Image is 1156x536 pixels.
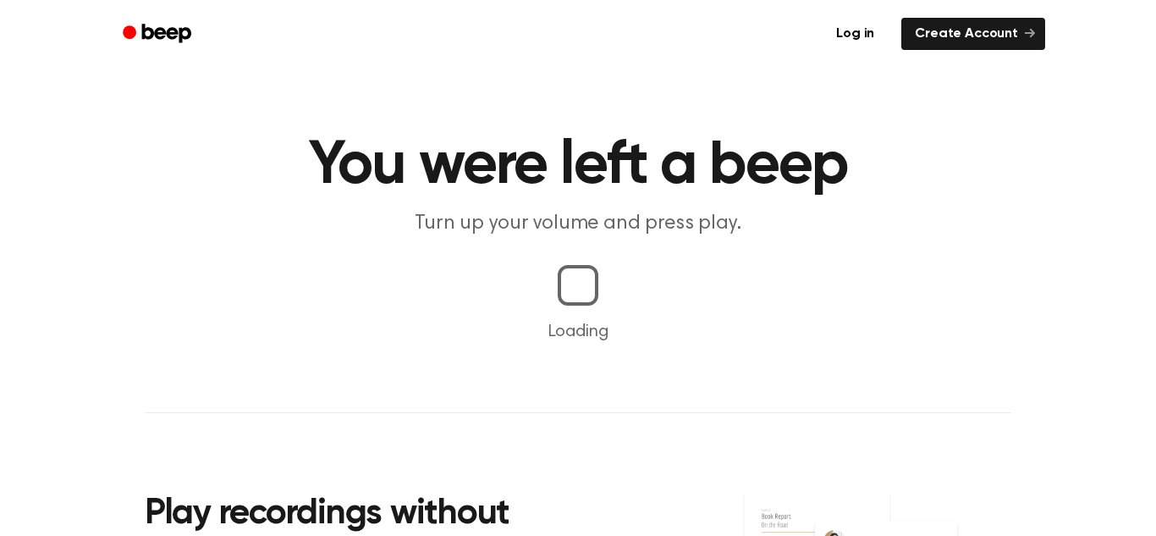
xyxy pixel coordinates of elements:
p: Turn up your volume and press play. [253,210,903,238]
a: Create Account [901,18,1045,50]
a: Beep [111,18,206,51]
p: Loading [20,319,1136,345]
h1: You were left a beep [145,135,1011,196]
a: Log in [819,14,891,53]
